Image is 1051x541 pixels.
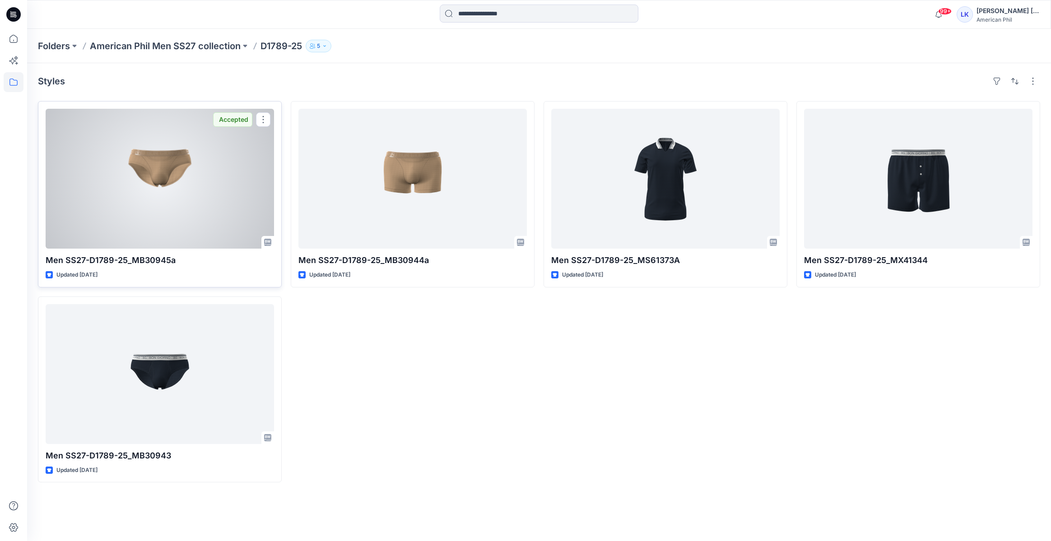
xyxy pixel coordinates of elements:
[56,466,98,475] p: Updated [DATE]
[46,449,274,462] p: Men SS27-D1789-25_MB30943
[977,16,1040,23] div: American Phil
[551,109,780,249] a: Men SS27-D1789-25_MS61373A
[957,6,973,23] div: LK
[46,254,274,267] p: Men SS27-D1789-25_MB30945a
[306,40,331,52] button: 5
[38,40,70,52] a: Folders
[260,40,302,52] p: D1789-25
[804,109,1032,249] a: Men SS27-D1789-25_MX41344
[804,254,1032,267] p: Men SS27-D1789-25_MX41344
[90,40,241,52] a: American Phil Men SS27 collection
[562,270,603,280] p: Updated [DATE]
[46,304,274,444] a: Men SS27-D1789-25_MB30943
[46,109,274,249] a: Men SS27-D1789-25_MB30945a
[298,109,527,249] a: Men SS27-D1789-25_MB30944a
[38,76,65,87] h4: Styles
[298,254,527,267] p: Men SS27-D1789-25_MB30944a
[317,41,320,51] p: 5
[551,254,780,267] p: Men SS27-D1789-25_MS61373A
[56,270,98,280] p: Updated [DATE]
[977,5,1040,16] div: [PERSON_NAME] [PERSON_NAME]
[938,8,952,15] span: 99+
[815,270,856,280] p: Updated [DATE]
[309,270,350,280] p: Updated [DATE]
